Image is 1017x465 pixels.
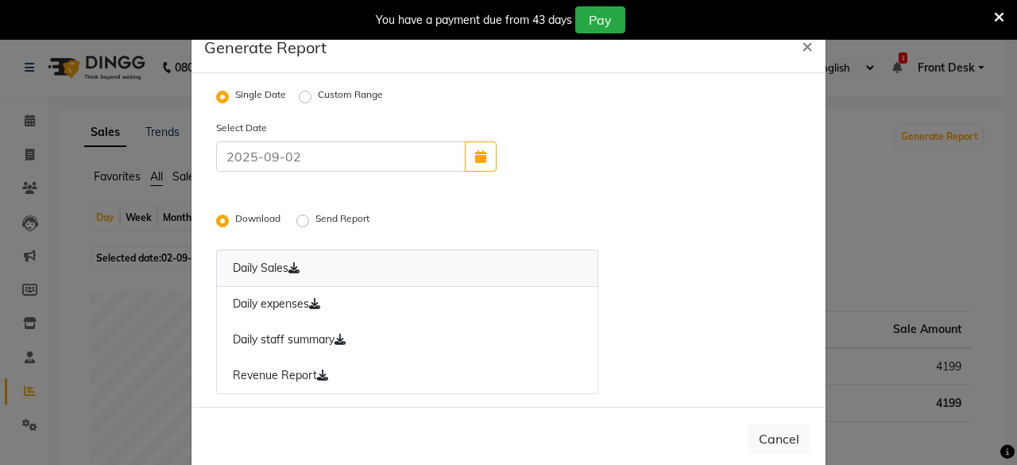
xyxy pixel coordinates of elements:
button: Close [789,23,826,68]
a: Daily staff summary [216,322,598,358]
label: Custom Range [318,87,383,107]
a: Daily expenses [216,286,598,323]
label: Single Date [235,87,286,107]
input: 2025-09-02 [216,141,466,172]
label: Select Date [204,121,357,135]
h5: Generate Report [204,36,327,60]
button: Pay [575,6,625,33]
label: Download [235,211,284,231]
div: You have a payment due from 43 days [376,12,572,29]
label: Send Report [315,211,373,231]
a: Revenue Report [216,358,598,394]
span: × [802,33,813,57]
button: Cancel [748,424,810,454]
a: Daily Sales [216,250,598,287]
